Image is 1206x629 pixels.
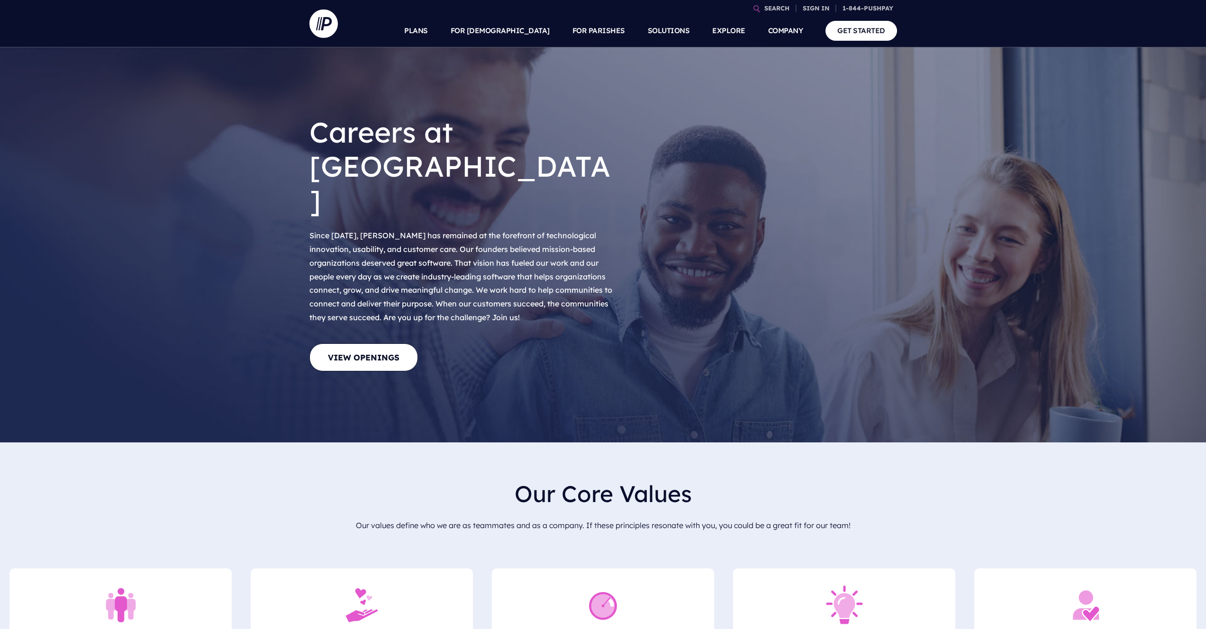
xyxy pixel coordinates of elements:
[404,14,428,47] a: PLANS
[317,515,889,536] p: Our values define who we are as teammates and as a company. If these principles resonate with you...
[309,231,612,322] span: Since [DATE], [PERSON_NAME] has remained at the forefront of technological innovation, usability,...
[712,14,745,47] a: EXPLORE
[768,14,803,47] a: COMPANY
[572,14,625,47] a: FOR PARISHES
[451,14,550,47] a: FOR [DEMOGRAPHIC_DATA]
[309,108,617,225] h1: Careers at [GEOGRAPHIC_DATA]
[309,343,418,371] a: View Openings
[648,14,690,47] a: SOLUTIONS
[825,21,897,40] a: GET STARTED
[317,473,889,515] h2: Our Core Values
